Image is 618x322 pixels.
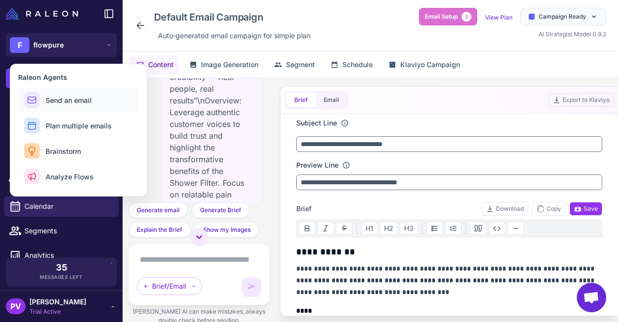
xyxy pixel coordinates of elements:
[539,12,586,21] span: Campaign Ready
[137,277,202,295] div: Brief/Email
[150,8,314,26] div: Click to edit campaign name
[462,12,471,22] span: 3
[325,55,379,74] button: Schedule
[577,283,606,312] div: Chat abierto
[532,202,566,216] button: Copy
[10,37,29,53] div: F
[296,160,338,171] label: Preview Line
[195,222,259,238] button: Show my Images
[158,30,310,41] span: Auto‑generated email campaign for simple plan
[25,250,111,261] span: Analytics
[537,204,561,213] span: Copy
[154,28,314,43] div: Click to edit description
[56,263,67,272] span: 35
[4,196,119,217] a: Calendar
[137,225,182,234] span: Explain the Brief
[183,55,264,74] button: Image Generation
[4,221,119,241] a: Segments
[46,95,92,105] span: Send an email
[342,59,373,70] span: Schedule
[46,121,112,131] span: Plan multiple emails
[548,93,614,107] button: Export to Klaviyo
[316,93,347,107] button: Email
[400,59,460,70] span: Klaviyo Campaign
[29,307,86,316] span: Trial Active
[4,147,119,168] a: Email Design
[18,114,139,137] button: Plan multiple emails
[18,88,139,112] button: Send an email
[425,12,458,21] span: Email Setup
[574,204,598,213] span: Save
[33,40,64,50] span: flowpure
[383,55,466,74] button: Klaviyo Campaign
[4,245,119,266] a: Analytics
[46,146,81,156] span: Brainstorm
[192,202,250,218] button: Generate Brief
[4,98,119,119] a: Chats
[6,33,117,57] button: Fflowpure
[25,225,111,236] span: Segments
[129,202,188,218] button: Generate email
[482,202,528,216] button: Download
[6,8,82,20] a: Raleon Logo
[539,30,606,38] span: AI Strategist Model 0.9.2
[6,298,26,314] div: PV
[18,139,139,163] button: Brainstorm
[361,222,378,235] button: H1
[296,118,337,128] label: Subject Line
[569,202,602,216] button: Save
[380,222,398,235] button: H2
[400,222,418,235] button: H3
[29,297,86,307] span: [PERSON_NAME]
[419,8,477,25] button: Email Setup3
[129,222,191,238] button: Explain the Brief
[25,201,111,212] span: Calendar
[296,203,311,214] span: Brief
[6,8,78,20] img: Raleon Logo
[286,59,315,70] span: Segment
[18,72,139,82] h3: Raleon Agents
[268,55,321,74] button: Segment
[137,206,180,215] span: Generate email
[46,172,94,182] span: Analyze Flows
[18,165,139,188] button: Analyze Flows
[40,273,83,281] span: Messages Left
[203,225,251,234] span: Show my Images
[485,14,513,21] a: View Plan
[200,206,241,215] span: Generate Brief
[4,172,119,192] a: Campaigns
[4,123,119,143] a: Knowledge
[6,69,117,88] button: +New Chat
[286,93,316,107] button: Brief
[201,59,258,70] span: Image Generation
[148,59,174,70] span: Content
[130,55,180,74] button: Content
